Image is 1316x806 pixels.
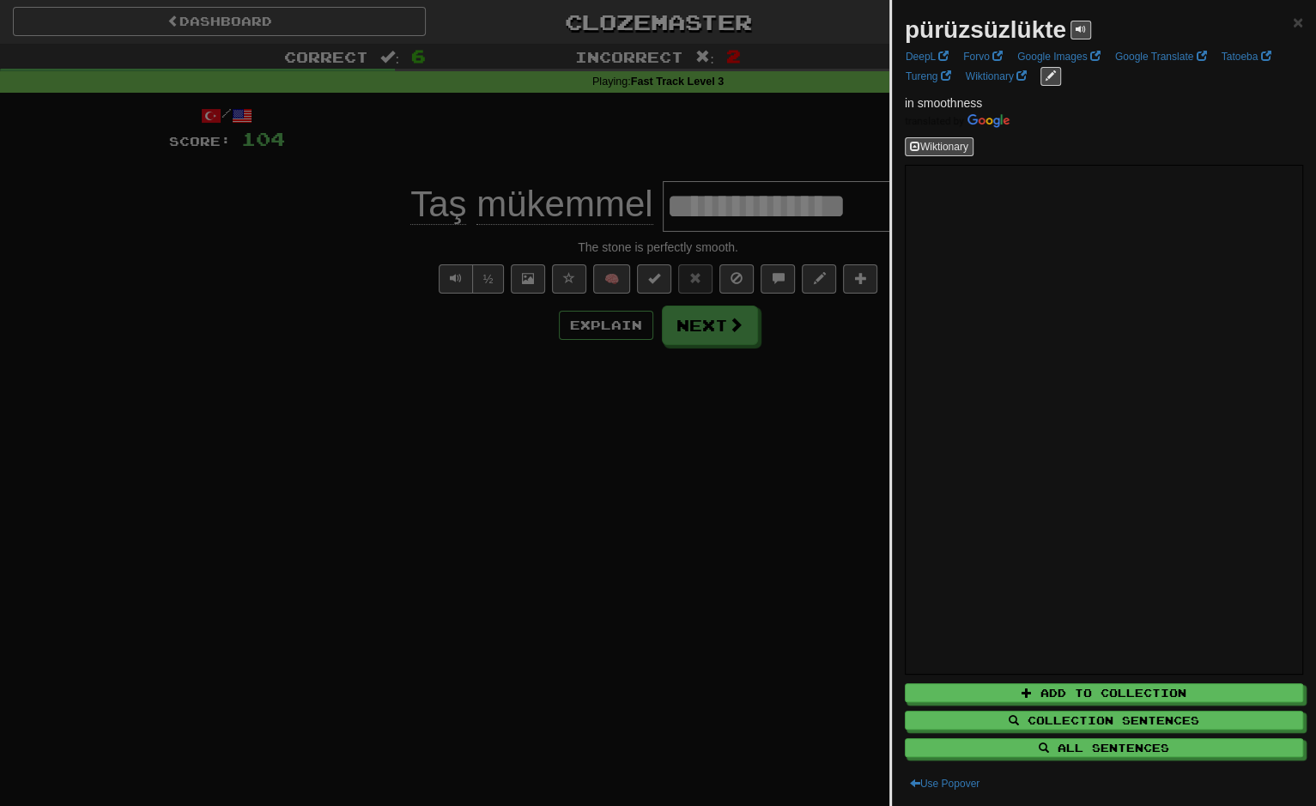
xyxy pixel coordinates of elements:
button: Collection Sentences [905,711,1303,730]
button: Close [1293,13,1303,31]
strong: pürüzsüzlükte [905,16,1066,43]
a: Google Translate [1110,47,1212,66]
img: Color short [905,114,1010,128]
a: Tureng [901,67,956,86]
button: Add to Collection [905,683,1303,702]
span: in smoothness [905,96,982,110]
button: Wiktionary [905,137,973,156]
button: All Sentences [905,738,1303,757]
a: Google Images [1012,47,1106,66]
a: Forvo [958,47,1008,66]
a: Tatoeba [1216,47,1277,66]
span: × [1293,12,1303,32]
a: Wiktionary [961,67,1032,86]
button: edit links [1040,67,1061,86]
a: DeepL [901,47,954,66]
button: Use Popover [905,774,985,793]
